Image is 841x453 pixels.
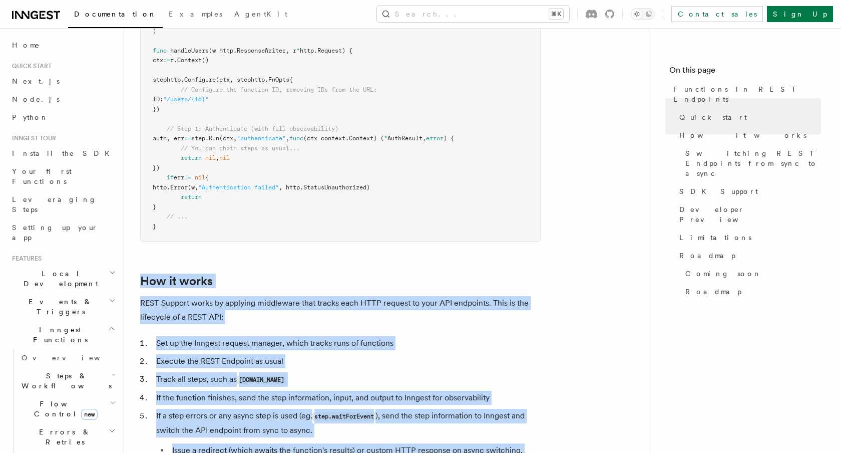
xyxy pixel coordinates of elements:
[12,195,97,213] span: Leveraging Steps
[167,213,188,220] span: // ...
[191,135,209,142] span: step.
[8,134,56,142] span: Inngest tour
[685,148,821,178] span: Switching REST Endpoints from sync to async
[8,62,52,70] span: Quick start
[767,6,833,22] a: Sign Up
[181,145,300,152] span: // You can chain steps as usual...
[140,296,541,324] p: REST Support works by applying middleware that tracks each HTTP request to your API endpoints. Th...
[209,47,296,54] span: (w http.ResponseWriter, r
[153,184,170,191] span: http.
[673,84,821,104] span: Functions in REST Endpoints
[18,367,118,395] button: Steps & Workflows
[681,144,821,182] a: Switching REST Endpoints from sync to async
[209,135,219,142] span: Run
[153,76,184,83] span: stephttp.
[12,113,49,121] span: Python
[679,186,758,196] span: SDK Support
[286,135,289,142] span: ,
[377,6,569,22] button: Search...⌘K
[237,376,286,384] code: [DOMAIN_NAME]
[153,336,541,350] li: Set up the Inngest request manager, which tracks runs of functions
[195,174,205,181] span: nil
[675,126,821,144] a: How it works
[181,193,202,200] span: return
[675,247,821,265] a: Roadmap
[312,412,375,421] code: step.waitForEvent
[12,95,60,103] span: Node.js
[18,349,118,367] a: Overview
[198,184,279,191] span: "Authentication failed"
[153,106,160,113] span: })
[8,293,118,321] button: Events & Triggers
[289,135,303,142] span: func
[8,36,118,54] a: Home
[12,223,98,242] span: Setting up your app
[22,354,125,362] span: Overview
[153,372,541,387] li: Track all steps, such as
[202,57,209,64] span: ()
[163,96,209,103] span: "/users/{id}"
[8,72,118,90] a: Next.js
[219,154,230,161] span: nil
[184,135,191,142] span: :=
[170,57,177,64] span: r.
[170,47,209,54] span: handleUsers
[153,47,167,54] span: func
[153,96,163,103] span: ID:
[174,174,184,181] span: err
[181,154,202,161] span: return
[685,269,761,279] span: Coming soon
[216,154,219,161] span: ,
[8,108,118,126] a: Python
[74,10,157,18] span: Documentation
[18,395,118,423] button: Flow Controlnew
[153,391,541,405] li: If the function finishes, send the step information, input, and output to Inngest for observability
[426,135,444,142] span: error
[167,125,338,132] span: // Step 1: Authenticate (with full observability)
[685,287,741,297] span: Roadmap
[279,184,370,191] span: , http.StatusUnauthorized)
[219,135,237,142] span: (ctx,
[681,283,821,301] a: Roadmap
[18,423,118,451] button: Errors & Retries
[8,255,42,263] span: Features
[153,57,163,64] span: ctx
[12,77,60,85] span: Next.js
[675,200,821,229] a: Developer Preview
[216,76,293,83] span: (ctx, stephttp.FnOpts{
[8,218,118,247] a: Setting up your app
[675,229,821,247] a: Limitations
[671,6,763,22] a: Contact sales
[669,64,821,80] h4: On this page
[153,354,541,368] li: Execute the REST Endpoint as usual
[181,86,377,93] span: // Configure the function ID, removing IDs from the URL:
[169,10,222,18] span: Examples
[8,269,109,289] span: Local Development
[681,265,821,283] a: Coming soon
[669,80,821,108] a: Functions in REST Endpoints
[303,135,384,142] span: (ctx context.Context) (
[679,112,747,122] span: Quick start
[679,233,751,243] span: Limitations
[68,3,163,28] a: Documentation
[177,57,202,64] span: Context
[549,9,563,19] kbd: ⌘K
[184,174,191,181] span: !=
[8,162,118,190] a: Your first Functions
[444,135,454,142] span: ) {
[170,184,188,191] span: Error
[81,409,98,420] span: new
[153,203,156,210] span: }
[8,325,108,345] span: Inngest Functions
[387,135,426,142] span: AuthResult,
[163,3,228,27] a: Examples
[205,154,216,161] span: nil
[12,149,116,157] span: Install the SDK
[184,76,216,83] span: Configure
[237,135,286,142] span: "authenticate"
[188,184,198,191] span: (w,
[8,190,118,218] a: Leveraging Steps
[140,274,213,288] a: How it works
[234,10,287,18] span: AgentKit
[8,297,109,317] span: Events & Triggers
